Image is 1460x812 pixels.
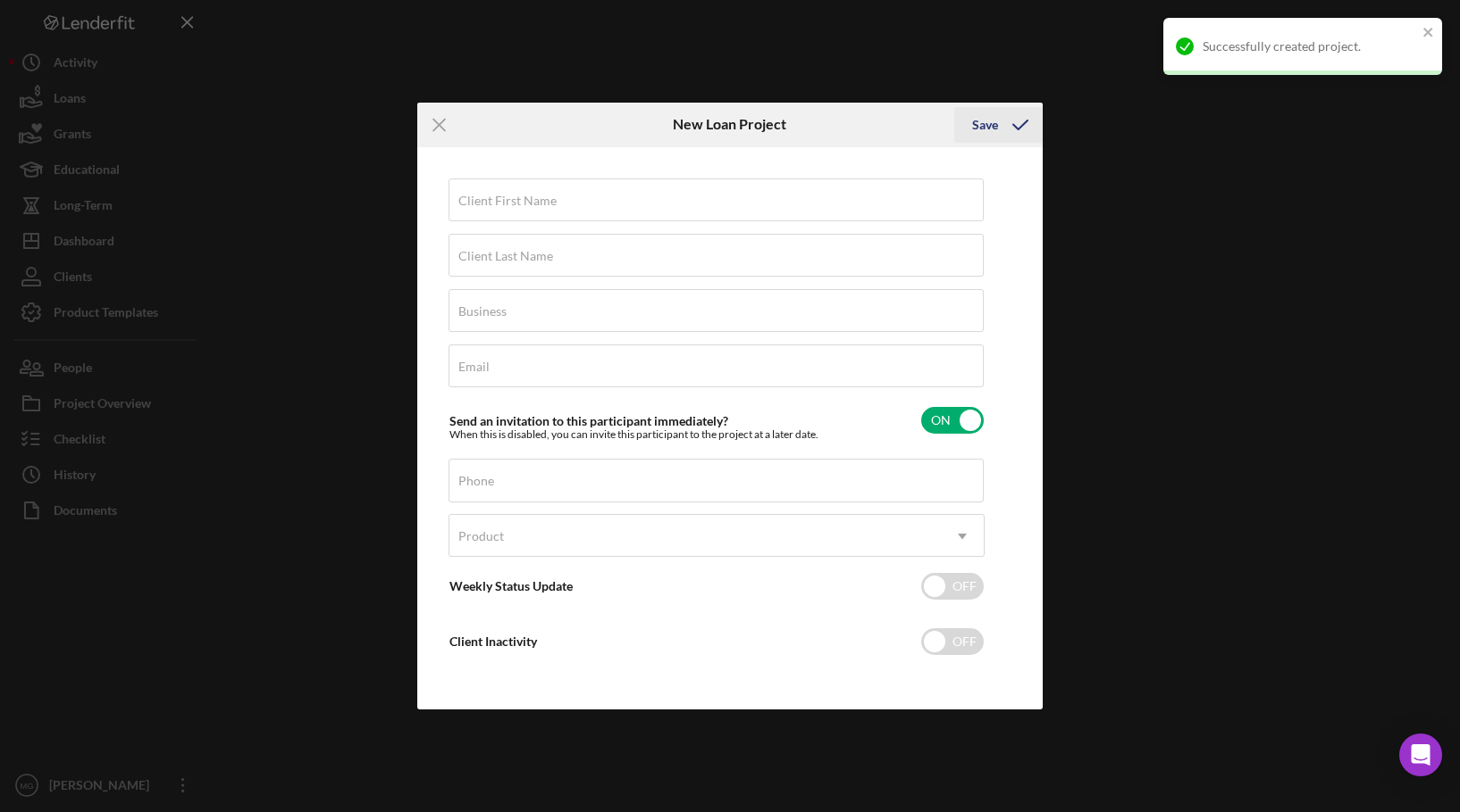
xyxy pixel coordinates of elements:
[458,304,507,319] label: Business
[449,413,728,428] label: Send an invitation to this participant immediately?
[1399,733,1442,776] div: Open Intercom Messenger
[972,107,998,143] div: Save
[954,107,1043,143] button: Save
[1203,39,1417,54] div: Successfully created project.
[458,194,557,208] label: Client First Name
[449,428,818,441] div: When this is disabled, you can invite this participant to the project at a later date.
[449,634,537,649] label: Client Inactivity
[449,578,573,593] label: Weekly Status Update
[458,474,494,488] label: Phone
[1422,25,1435,42] button: close
[673,116,786,132] h6: New Loan Project
[458,249,553,263] label: Client Last Name
[458,529,504,543] div: Product
[458,360,490,374] label: Email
